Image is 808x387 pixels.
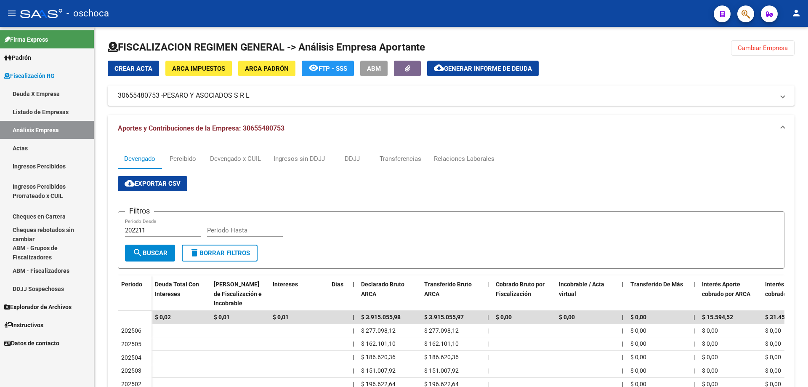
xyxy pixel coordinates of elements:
[791,8,801,18] mat-icon: person
[361,327,396,334] span: $ 277.098,12
[189,248,199,258] mat-icon: delete
[694,281,695,288] span: |
[360,61,388,76] button: ABM
[155,281,199,297] span: Deuda Total Con Intereses
[4,339,59,348] span: Datos de contacto
[238,61,295,76] button: ARCA Padrón
[630,354,646,360] span: $ 0,00
[694,340,695,347] span: |
[66,4,109,23] span: - oschoca
[125,245,175,262] button: Buscar
[487,327,489,334] span: |
[308,63,319,73] mat-icon: remove_red_eye
[421,275,484,312] datatable-header-cell: Transferido Bruto ARCA
[630,314,646,320] span: $ 0,00
[125,180,181,187] span: Exportar CSV
[163,91,250,100] span: PESARO Y ASOCIADOS S R L
[694,314,695,320] span: |
[444,65,532,72] span: Generar informe de deuda
[622,281,624,288] span: |
[492,275,555,312] datatable-header-cell: Cobrado Bruto por Fiscalización
[125,178,135,188] mat-icon: cloud_download
[319,65,347,72] span: FTP - SSS
[424,367,459,374] span: $ 151.007,92
[487,354,489,360] span: |
[699,275,762,312] datatable-header-cell: Interés Aporte cobrado por ARCA
[765,327,781,334] span: $ 0,00
[133,249,167,257] span: Buscar
[694,354,695,360] span: |
[694,327,695,334] span: |
[4,320,43,330] span: Instructivos
[4,71,55,80] span: Fiscalización RG
[353,340,354,347] span: |
[151,275,210,312] datatable-header-cell: Deuda Total Con Intereses
[619,275,627,312] datatable-header-cell: |
[353,327,354,334] span: |
[555,275,619,312] datatable-header-cell: Incobrable / Acta virtual
[353,281,354,288] span: |
[170,154,196,163] div: Percibido
[630,281,683,288] span: Transferido De Más
[125,205,154,217] h3: Filtros
[622,367,623,374] span: |
[121,367,141,374] span: 202503
[4,302,72,312] span: Explorador de Archivos
[172,65,225,72] span: ARCA Impuestos
[121,341,141,347] span: 202505
[108,85,795,106] mat-expansion-panel-header: 30655480753 -PESARO Y ASOCIADOS S R L
[269,275,328,312] datatable-header-cell: Intereses
[302,61,354,76] button: FTP - SSS
[210,275,269,312] datatable-header-cell: Deuda Bruta Neto de Fiscalización e Incobrable
[702,314,733,320] span: $ 15.594,52
[155,314,171,320] span: $ 0,02
[361,340,396,347] span: $ 162.101,10
[731,40,795,56] button: Cambiar Empresa
[434,63,444,73] mat-icon: cloud_download
[487,340,489,347] span: |
[124,154,155,163] div: Devengado
[118,275,151,311] datatable-header-cell: Período
[353,367,354,374] span: |
[118,91,774,100] mat-panel-title: 30655480753 -
[332,281,343,288] span: Dias
[165,61,232,76] button: ARCA Impuestos
[245,65,289,72] span: ARCA Padrón
[702,327,718,334] span: $ 0,00
[328,275,349,312] datatable-header-cell: Dias
[7,8,17,18] mat-icon: menu
[424,354,459,360] span: $ 186.620,36
[765,314,796,320] span: $ 31.459,56
[484,275,492,312] datatable-header-cell: |
[424,327,459,334] span: $ 277.098,12
[274,154,325,163] div: Ingresos sin DDJJ
[434,154,494,163] div: Relaciones Laborales
[738,44,788,52] span: Cambiar Empresa
[702,340,718,347] span: $ 0,00
[361,354,396,360] span: $ 186.620,36
[361,281,404,297] span: Declarado Bruto ARCA
[361,314,401,320] span: $ 3.915.055,98
[214,314,230,320] span: $ 0,01
[630,327,646,334] span: $ 0,00
[380,154,421,163] div: Transferencias
[622,314,624,320] span: |
[765,367,781,374] span: $ 0,00
[622,327,623,334] span: |
[353,314,354,320] span: |
[361,367,396,374] span: $ 151.007,92
[189,249,250,257] span: Borrar Filtros
[273,281,298,288] span: Intereses
[114,65,152,72] span: Crear Acta
[424,314,464,320] span: $ 3.915.055,97
[559,281,604,297] span: Incobrable / Acta virtual
[690,275,699,312] datatable-header-cell: |
[345,154,360,163] div: DDJJ
[630,340,646,347] span: $ 0,00
[367,65,381,72] span: ABM
[4,35,48,44] span: Firma Express
[702,367,718,374] span: $ 0,00
[214,281,262,307] span: [PERSON_NAME] de Fiscalización e Incobrable
[496,314,512,320] span: $ 0,00
[182,245,258,262] button: Borrar Filtros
